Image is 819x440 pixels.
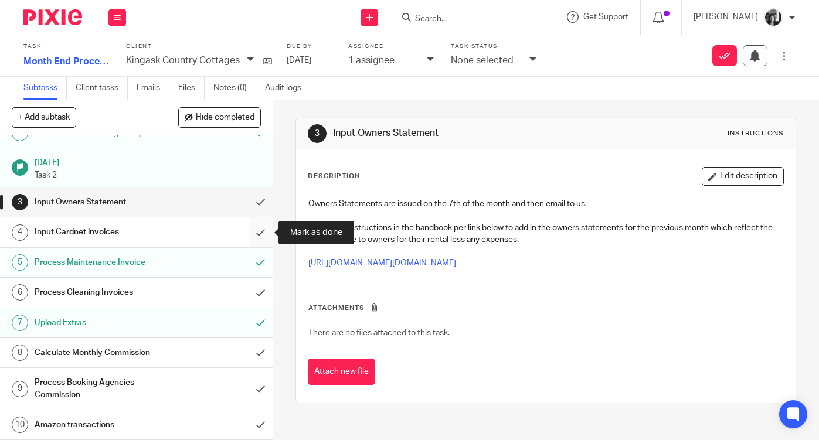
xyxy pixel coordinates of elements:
[308,222,783,246] p: Follow the instructions in the handbook per link below to add in the owners statements for the pr...
[728,129,784,138] div: Instructions
[35,154,261,169] h1: [DATE]
[694,11,758,23] p: [PERSON_NAME]
[12,107,76,127] button: + Add subtask
[414,14,519,25] input: Search
[451,55,514,66] p: None selected
[35,284,169,301] h1: Process Cleaning Invoices
[178,107,261,127] button: Hide completed
[308,359,375,385] button: Attach new file
[35,344,169,361] h1: Calculate Monthly Commission
[308,124,327,143] div: 3
[308,305,365,311] span: Attachments
[308,329,450,337] span: There are no files attached to this task.
[12,315,28,331] div: 7
[12,345,28,361] div: 8
[35,169,261,181] p: Task 2
[308,259,456,267] a: [URL][DOMAIN_NAME][DOMAIN_NAME]
[764,8,783,27] img: IMG_7103.jpg
[126,43,272,50] label: Client
[126,55,240,66] p: Kingask Country Cottages
[12,381,28,397] div: 9
[308,198,783,210] p: Owners Statements are issued on the 7th of the month and then email to us.
[137,77,169,100] a: Emails
[178,77,205,100] a: Files
[196,113,254,122] span: Hide completed
[35,314,169,332] h1: Upload Extras
[265,77,310,100] a: Audit logs
[12,284,28,301] div: 6
[213,77,256,100] a: Notes (0)
[35,374,169,404] h1: Process Booking Agencies Commission
[12,254,28,271] div: 5
[23,9,82,25] img: Pixie
[35,223,169,241] h1: Input Cardnet invoices
[333,127,571,139] h1: Input Owners Statement
[23,43,111,50] label: Task
[35,193,169,211] h1: Input Owners Statement
[287,43,334,50] label: Due by
[451,43,539,50] label: Task status
[35,416,169,434] h1: Amazon transactions
[76,77,128,100] a: Client tasks
[12,224,28,241] div: 4
[348,43,436,50] label: Assignee
[702,167,784,186] button: Edit description
[583,13,628,21] span: Get Support
[23,77,67,100] a: Subtasks
[35,254,169,271] h1: Process Maintenance Invoice
[348,55,395,66] p: 1 assignee
[287,56,311,64] span: [DATE]
[12,194,28,210] div: 3
[12,417,28,433] div: 10
[308,172,360,181] p: Description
